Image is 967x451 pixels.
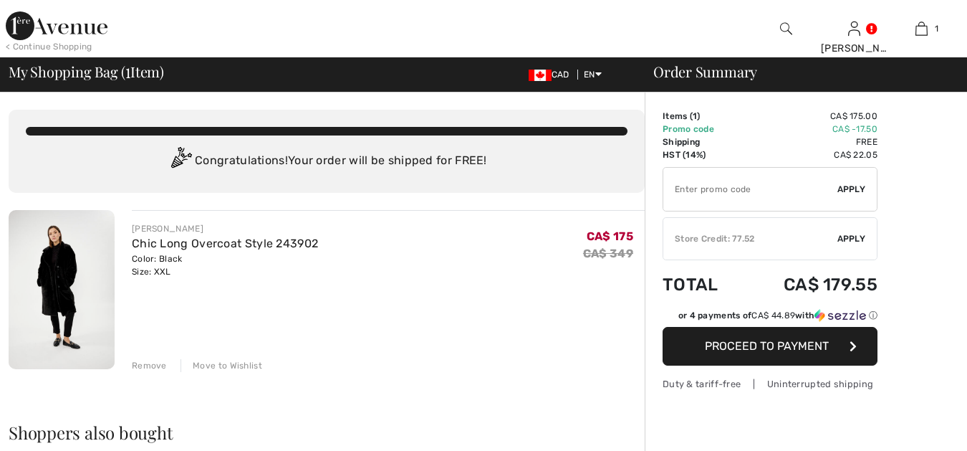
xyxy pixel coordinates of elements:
[26,147,627,176] div: Congratulations! Your order will be shipped for FREE!
[678,309,877,322] div: or 4 payments of with
[751,310,795,321] span: CA$ 44.89
[132,237,318,250] a: Chic Long Overcoat Style 243902
[821,41,887,56] div: [PERSON_NAME]
[837,183,866,196] span: Apply
[915,20,928,37] img: My Bag
[837,232,866,245] span: Apply
[166,147,195,176] img: Congratulation2.svg
[529,70,552,81] img: Canadian Dollar
[848,22,860,35] a: Sign In
[587,229,633,243] span: CA$ 175
[584,70,602,80] span: EN
[132,252,318,278] div: Color: Black Size: XXL
[814,309,866,322] img: Sezzle
[132,222,318,235] div: [PERSON_NAME]
[742,110,877,123] td: CA$ 175.00
[663,168,837,211] input: Promo code
[125,61,130,80] span: 1
[663,232,837,245] div: Store Credit: 77.52
[9,210,115,369] img: Chic Long Overcoat Style 243902
[132,359,167,372] div: Remove
[705,339,829,353] span: Proceed to Payment
[663,136,742,148] td: Shipping
[663,309,877,327] div: or 4 payments ofCA$ 44.89withSezzle Click to learn more about Sezzle
[742,123,877,136] td: CA$ -17.50
[780,20,792,37] img: search the website
[693,111,697,121] span: 1
[9,424,645,441] h2: Shoppers also bought
[9,65,164,79] span: My Shopping Bag ( Item)
[6,11,107,40] img: 1ère Avenue
[742,260,877,309] td: CA$ 179.55
[583,247,633,260] s: CA$ 349
[663,110,742,123] td: Items ( )
[742,136,877,148] td: Free
[181,359,262,372] div: Move to Wishlist
[935,22,938,35] span: 1
[663,260,742,309] td: Total
[889,20,956,37] a: 1
[875,408,953,444] iframe: Opens a widget where you can find more information
[6,40,92,53] div: < Continue Shopping
[742,148,877,161] td: CA$ 22.05
[663,327,877,366] button: Proceed to Payment
[663,377,877,391] div: Duty & tariff-free | Uninterrupted shipping
[663,148,742,161] td: HST (14%)
[529,70,575,80] span: CAD
[636,65,958,79] div: Order Summary
[663,123,742,136] td: Promo code
[848,20,860,37] img: My Info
